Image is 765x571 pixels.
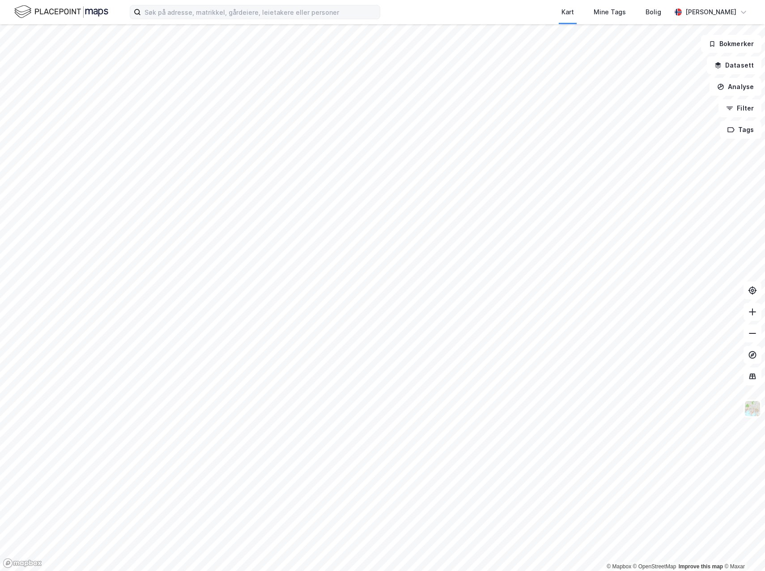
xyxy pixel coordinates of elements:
[707,56,761,74] button: Datasett
[720,528,765,571] div: Kontrollprogram for chat
[744,400,761,417] img: Z
[720,528,765,571] iframe: Chat Widget
[685,7,736,17] div: [PERSON_NAME]
[646,7,661,17] div: Bolig
[710,78,761,96] button: Analyse
[141,5,380,19] input: Søk på adresse, matrikkel, gårdeiere, leietakere eller personer
[720,121,761,139] button: Tags
[14,4,108,20] img: logo.f888ab2527a4732fd821a326f86c7f29.svg
[607,563,631,570] a: Mapbox
[679,563,723,570] a: Improve this map
[594,7,626,17] div: Mine Tags
[718,99,761,117] button: Filter
[3,558,42,568] a: Mapbox homepage
[561,7,574,17] div: Kart
[633,563,676,570] a: OpenStreetMap
[701,35,761,53] button: Bokmerker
